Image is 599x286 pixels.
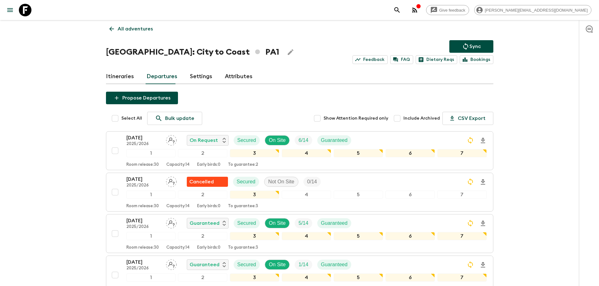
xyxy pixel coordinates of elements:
svg: Sync Required - Changes detected [467,137,474,144]
p: 2025/2026 [126,266,161,271]
p: [DATE] [126,258,161,266]
a: Settings [190,69,212,84]
a: Bulk update [147,112,202,125]
button: menu [4,4,16,16]
svg: Sync Required - Changes detected [467,219,474,227]
p: Not On Site [268,178,294,186]
div: Secured [233,177,259,187]
a: Give feedback [426,5,469,15]
div: 4 [282,191,331,199]
span: [PERSON_NAME][EMAIL_ADDRESS][DOMAIN_NAME] [481,8,591,13]
div: 1 [126,149,176,157]
div: 7 [437,191,487,199]
p: Sync [469,43,481,50]
a: Dietary Reqs [416,55,457,64]
div: 7 [437,273,487,282]
div: [PERSON_NAME][EMAIL_ADDRESS][DOMAIN_NAME] [474,5,591,15]
button: CSV Export [442,112,493,125]
button: search adventures [391,4,403,16]
div: 1 [126,232,176,240]
div: 2 [178,149,227,157]
p: Cancelled [189,178,214,186]
span: Assign pack leader [166,220,177,225]
div: 2 [178,232,227,240]
svg: Download Onboarding [479,178,487,186]
p: 0 / 14 [307,178,317,186]
div: 7 [437,149,487,157]
p: Room release: 30 [126,162,159,167]
p: On Site [269,261,286,268]
div: 7 [437,232,487,240]
div: 6 [385,149,435,157]
div: Secured [234,218,260,228]
p: Bulk update [165,115,194,122]
div: 5 [334,191,383,199]
div: On Site [265,260,290,270]
div: Trip Fill [303,177,321,187]
p: Guaranteed [321,261,348,268]
span: Include Archived [403,115,440,121]
p: To guarantee: 3 [228,245,258,250]
a: Feedback [352,55,388,64]
button: [DATE]2025/2026Assign pack leaderFlash Pack cancellationSecuredNot On SiteTrip Fill1234567Room re... [106,173,493,212]
div: 1 [126,191,176,199]
span: Give feedback [436,8,469,13]
a: Bookings [460,55,493,64]
div: 4 [282,232,331,240]
div: 3 [230,191,279,199]
p: [DATE] [126,134,161,142]
p: Capacity: 14 [166,204,190,209]
p: Early birds: 0 [197,204,220,209]
a: Attributes [225,69,252,84]
p: To guarantee: 3 [228,204,258,209]
p: Capacity: 14 [166,162,190,167]
div: 4 [282,149,331,157]
div: On Site [265,135,290,145]
div: 2 [178,273,227,282]
svg: Download Onboarding [479,261,487,269]
p: [DATE] [126,175,161,183]
p: Capacity: 14 [166,245,190,250]
svg: Sync Required - Changes detected [467,261,474,268]
p: Room release: 30 [126,204,159,209]
p: All adventures [118,25,153,33]
p: 1 / 14 [298,261,308,268]
button: [DATE]2025/2026Assign pack leaderGuaranteedSecuredOn SiteTrip FillGuaranteed1234567Room release:3... [106,214,493,253]
svg: Download Onboarding [479,137,487,144]
p: On Site [269,137,286,144]
a: Itineraries [106,69,134,84]
button: [DATE]2025/2026Assign pack leaderOn RequestSecuredOn SiteTrip FillGuaranteed1234567Room release:3... [106,131,493,170]
p: Secured [237,261,256,268]
p: On Request [190,137,218,144]
p: Room release: 30 [126,245,159,250]
div: Trip Fill [295,260,312,270]
span: Assign pack leader [166,178,177,183]
div: On Site [265,218,290,228]
div: 3 [230,232,279,240]
div: Flash Pack cancellation [187,177,228,187]
p: 2025/2026 [126,183,161,188]
p: Secured [237,137,256,144]
div: 3 [230,273,279,282]
p: To guarantee: 2 [228,162,258,167]
p: 2025/2026 [126,224,161,229]
p: Early birds: 0 [197,162,220,167]
div: 5 [334,273,383,282]
div: 3 [230,149,279,157]
div: 5 [334,232,383,240]
p: Secured [237,178,256,186]
p: 6 / 14 [298,137,308,144]
div: 6 [385,273,435,282]
div: Not On Site [264,177,298,187]
p: [DATE] [126,217,161,224]
p: On Site [269,219,286,227]
div: 5 [334,149,383,157]
button: Edit Adventure Title [284,46,297,58]
button: Sync adventure departures to the booking engine [449,40,493,53]
div: Trip Fill [295,218,312,228]
p: 5 / 14 [298,219,308,227]
svg: Sync Required - Changes detected [467,178,474,186]
p: Guaranteed [321,137,348,144]
div: Secured [234,135,260,145]
a: FAQ [390,55,413,64]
